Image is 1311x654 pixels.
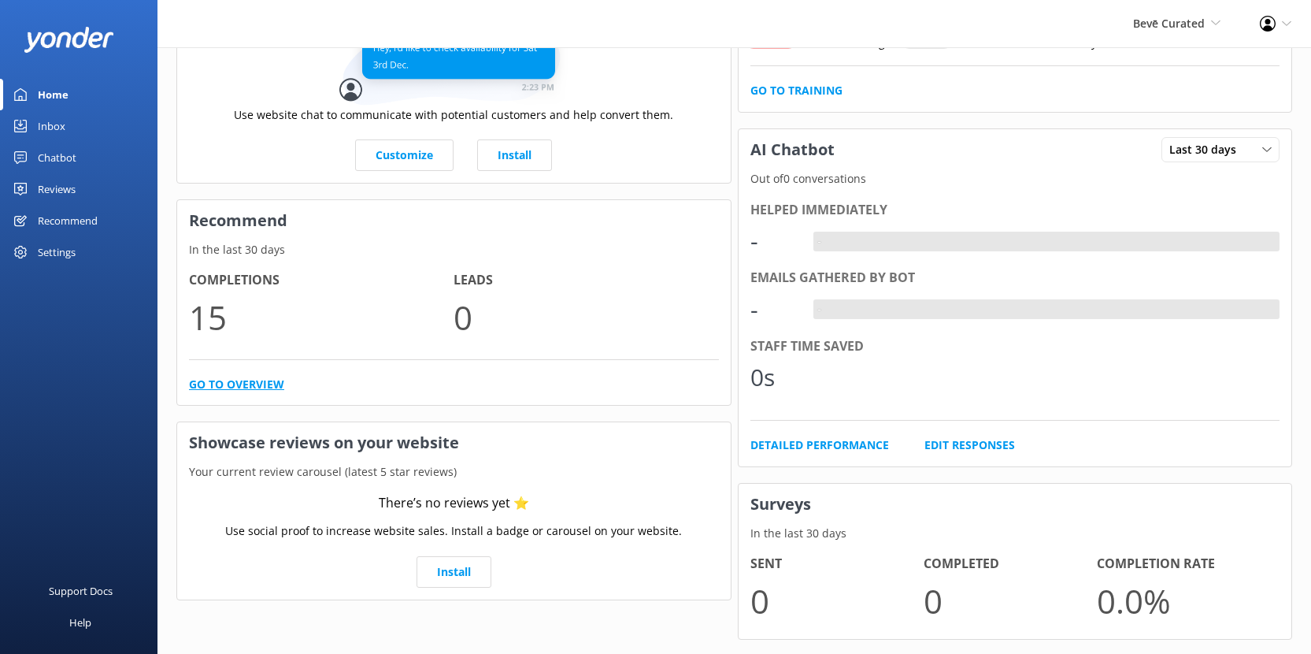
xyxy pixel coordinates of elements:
[454,291,718,344] p: 0
[739,129,846,170] h3: AI Chatbot
[750,82,843,99] a: Go to Training
[177,422,731,463] h3: Showcase reviews on your website
[417,556,491,588] a: Install
[750,437,889,454] a: Detailed Performance
[177,463,731,481] p: Your current review carousel (latest 5 star reviews)
[924,554,1097,574] h4: Completed
[924,574,1097,627] p: 0
[189,291,454,344] p: 15
[379,493,529,514] div: There’s no reviews yet ⭐
[750,222,798,260] div: -
[225,522,682,540] p: Use social proof to increase website sales. Install a badge or carousel on your website.
[38,205,98,236] div: Recommend
[1097,574,1270,627] p: 0.0 %
[750,336,1280,357] div: Staff time saved
[813,232,825,252] div: -
[750,554,924,574] h4: Sent
[69,607,91,638] div: Help
[38,110,65,142] div: Inbox
[454,270,718,291] h4: Leads
[38,142,76,173] div: Chatbot
[739,170,1292,188] p: Out of 0 conversations
[739,484,1292,525] h3: Surveys
[813,299,825,320] div: -
[750,268,1280,288] div: Emails gathered by bot
[355,139,454,171] a: Customize
[38,236,76,268] div: Settings
[38,173,76,205] div: Reviews
[1097,554,1270,574] h4: Completion Rate
[189,270,454,291] h4: Completions
[234,106,673,124] p: Use website chat to communicate with potential customers and help convert them.
[177,241,731,258] p: In the last 30 days
[750,574,924,627] p: 0
[24,27,114,53] img: yonder-white-logo.png
[750,359,798,396] div: 0s
[49,575,113,607] div: Support Docs
[177,200,731,241] h3: Recommend
[1169,141,1246,158] span: Last 30 days
[38,79,69,110] div: Home
[189,376,284,393] a: Go to overview
[750,291,798,329] div: -
[739,525,1292,542] p: In the last 30 days
[339,20,568,106] img: conversation...
[750,200,1280,221] div: Helped immediately
[477,139,552,171] a: Install
[924,437,1015,454] a: Edit Responses
[1133,16,1205,31] span: Bevē Curated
